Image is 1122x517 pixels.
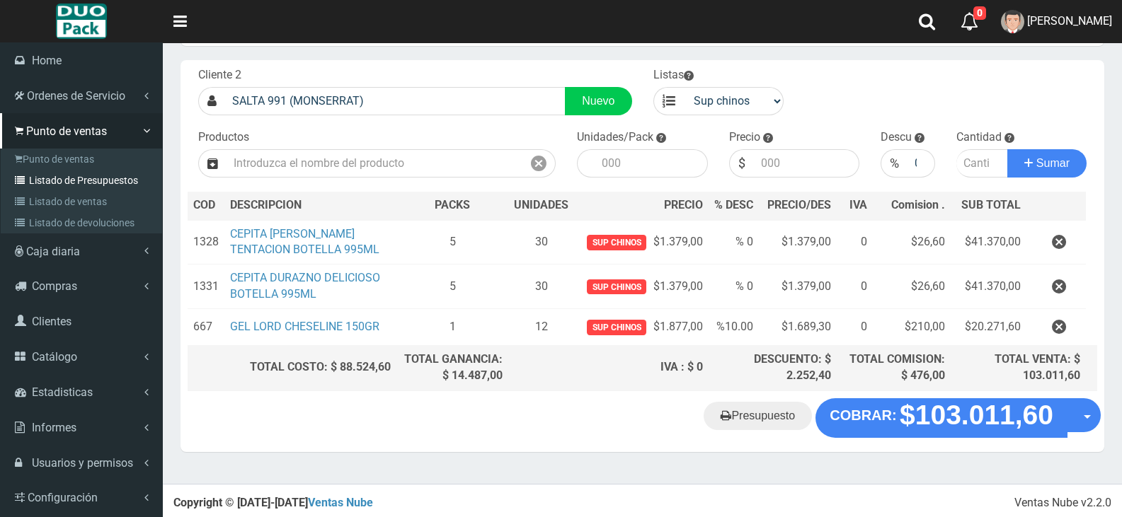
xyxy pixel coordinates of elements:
td: $210,00 [873,308,951,345]
td: $1.689,30 [759,308,837,345]
th: UNIDADES [508,192,574,220]
td: 12 [508,308,574,345]
label: Productos [198,129,249,146]
span: Sumar [1036,157,1070,169]
span: Punto de ventas [26,124,107,138]
a: Listado de devoluciones [4,212,162,233]
input: 000 [595,149,707,178]
input: 000 [754,149,859,178]
td: % 0 [709,265,760,309]
span: Sup chinos [587,279,646,294]
span: [PERSON_NAME] [1027,14,1112,28]
td: 1328 [188,220,224,265]
td: 30 [508,220,574,265]
th: PACKS [396,192,508,220]
span: Usuarios y permisos [32,456,133,470]
span: IVA [849,198,867,211]
span: Sup chinos [587,320,646,335]
div: TOTAL COSTO: $ 88.524,60 [193,359,391,376]
a: GEL LORD CHESELINE 150GR [230,320,379,333]
a: CEPITA [PERSON_NAME] TENTACION BOTELLA 995ML [230,227,379,257]
span: Ordenes de Servicio [27,89,125,103]
span: Sup chinos [587,235,646,250]
label: Cliente 2 [198,67,241,83]
div: $ [729,149,754,178]
span: % DESC [714,198,753,211]
strong: Copyright © [DATE]-[DATE] [173,496,373,509]
a: Presupuesto [704,402,812,430]
a: Listado de Presupuestos [4,170,162,191]
button: Sumar [1007,149,1087,178]
td: $26,60 [873,265,951,309]
strong: COBRAR: [830,407,896,423]
td: 1 [396,308,508,345]
a: Punto de ventas [4,149,162,170]
span: Home [32,54,62,67]
img: Logo grande [56,4,106,39]
a: CEPITA DURAZNO DELICIOSO BOTELLA 995ML [230,271,380,301]
input: Introduzca el nombre del producto [227,149,522,178]
span: Estadisticas [32,385,93,399]
td: $20.271,60 [951,308,1026,345]
td: 0 [837,265,873,309]
label: Cantidad [956,129,1002,146]
td: $1.379,00 [574,220,708,265]
td: 5 [396,265,508,309]
th: COD [188,192,224,220]
img: User Image [1001,10,1024,33]
td: $1.379,00 [759,265,837,309]
td: 1331 [188,265,224,309]
span: Comision . [891,198,945,211]
td: 30 [508,265,574,309]
label: Unidades/Pack [577,129,653,146]
td: $41.370,00 [951,220,1026,265]
td: 667 [188,308,224,345]
a: Ventas Nube [308,496,373,509]
label: Precio [729,129,760,146]
button: COBRAR: $103.011,60 [815,398,1067,438]
div: IVA : $ 0 [514,359,702,376]
div: TOTAL VENTA: $ 103.011,60 [956,352,1080,384]
td: $1.877,00 [574,308,708,345]
div: DESCUENTO: $ 2.252,40 [714,352,831,384]
div: TOTAL COMISION: $ 476,00 [842,352,945,384]
span: Clientes [32,315,71,328]
td: 0 [837,308,873,345]
span: Compras [32,279,77,293]
td: 0 [837,220,873,265]
strong: $103.011,60 [900,400,1053,430]
span: 0 [973,6,986,20]
span: Informes [32,421,76,434]
td: $41.370,00 [951,265,1026,309]
td: $1.379,00 [759,220,837,265]
input: Consumidor Final [225,87,566,115]
span: PRECIO [664,197,703,214]
label: Descu [881,129,912,146]
div: TOTAL GANANCIA: $ 14.487,00 [402,352,503,384]
td: 5 [396,220,508,265]
span: PRECIO/DES [767,198,831,211]
th: DES [224,192,396,220]
td: % 0 [709,220,760,265]
a: Listado de ventas [4,191,162,212]
span: Caja diaria [26,245,80,258]
span: CRIPCION [251,198,302,211]
input: Cantidad [956,149,1009,178]
label: Listas [653,67,694,83]
td: %10.00 [709,308,760,345]
span: SUB TOTAL [961,197,1021,214]
td: $1.379,00 [574,265,708,309]
a: Nuevo [565,87,631,115]
span: Catálogo [32,350,77,364]
div: Ventas Nube v2.2.0 [1014,495,1111,511]
div: % [881,149,908,178]
td: $26,60 [873,220,951,265]
input: 000 [908,149,935,178]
